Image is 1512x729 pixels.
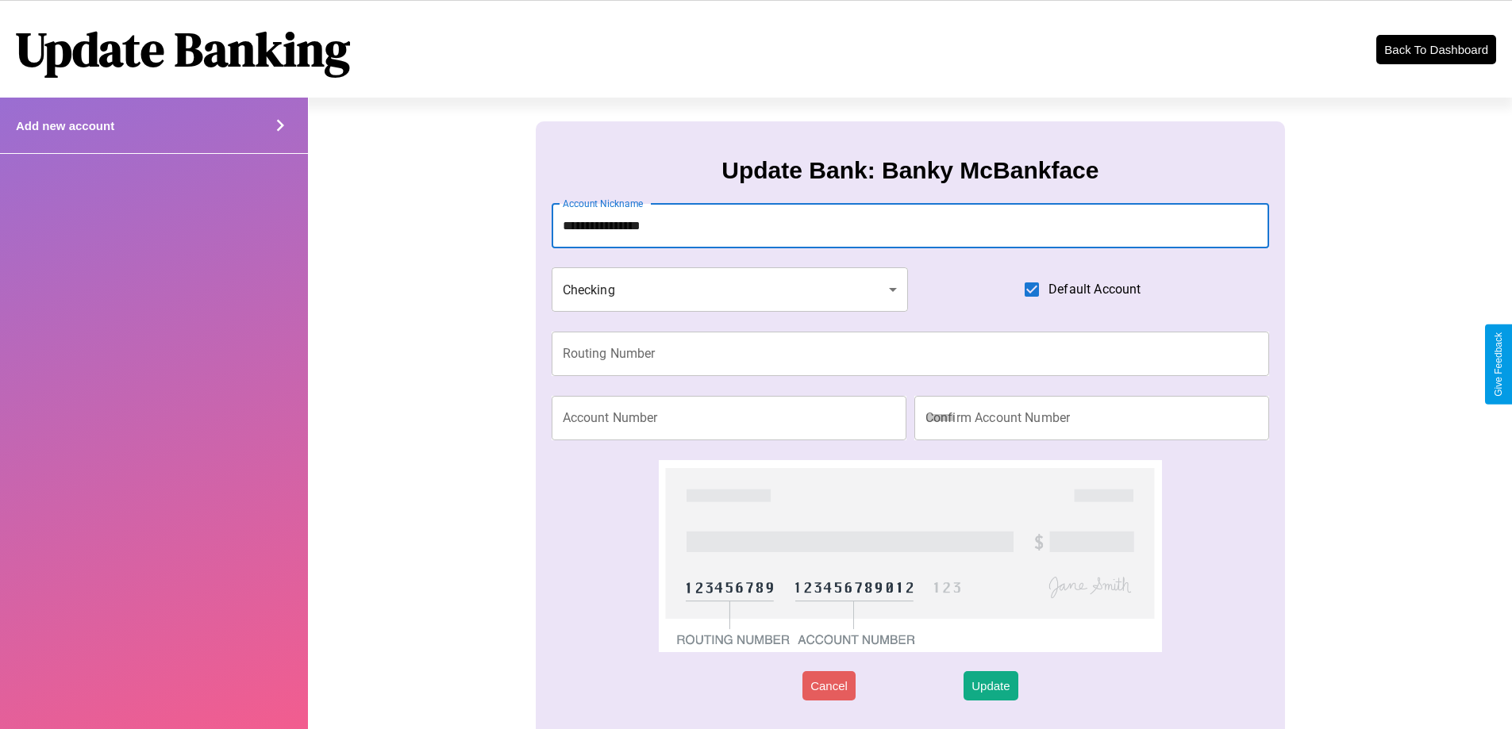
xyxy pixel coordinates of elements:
button: Update [964,671,1018,700]
label: Account Nickname [563,197,644,210]
h1: Update Banking [16,17,350,82]
img: check [659,460,1161,652]
h4: Add new account [16,119,114,132]
div: Give Feedback [1493,332,1504,397]
button: Cancel [802,671,856,700]
span: Default Account [1048,280,1141,299]
button: Back To Dashboard [1376,35,1496,64]
h3: Update Bank: Banky McBankface [721,157,1098,184]
div: Checking [552,267,909,312]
